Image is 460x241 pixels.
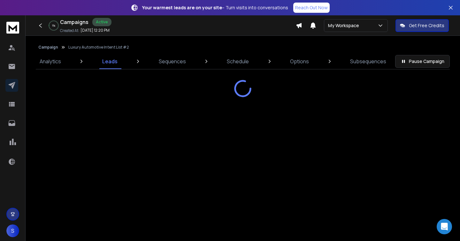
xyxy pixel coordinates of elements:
p: Analytics [40,58,61,65]
button: Campaign [38,45,58,50]
a: Options [286,54,313,69]
button: S [6,224,19,237]
div: Active [92,18,111,26]
p: – Turn visits into conversations [142,4,288,11]
a: Sequences [155,54,190,69]
a: Reach Out Now [293,3,330,13]
a: Schedule [223,54,253,69]
p: Get Free Credits [409,22,444,29]
p: Sequences [159,58,186,65]
div: Open Intercom Messenger [437,219,452,234]
a: Subsequences [346,54,390,69]
p: Leads [102,58,118,65]
p: Schedule [227,58,249,65]
a: Analytics [36,54,65,69]
p: Options [290,58,309,65]
button: Pause Campaign [395,55,450,68]
button: Get Free Credits [395,19,449,32]
a: Leads [98,54,121,69]
p: Reach Out Now [295,4,328,11]
img: logo [6,22,19,34]
p: My Workspace [328,22,362,29]
strong: Your warmest leads are on your site [142,4,222,11]
p: Created At: [60,28,79,33]
h1: Campaigns [60,18,88,26]
p: 1 % [52,24,55,27]
p: Subsequences [350,58,386,65]
p: Luxury Automotive Intent List #2 [68,45,129,50]
p: [DATE] 12:20 PM [80,28,110,33]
